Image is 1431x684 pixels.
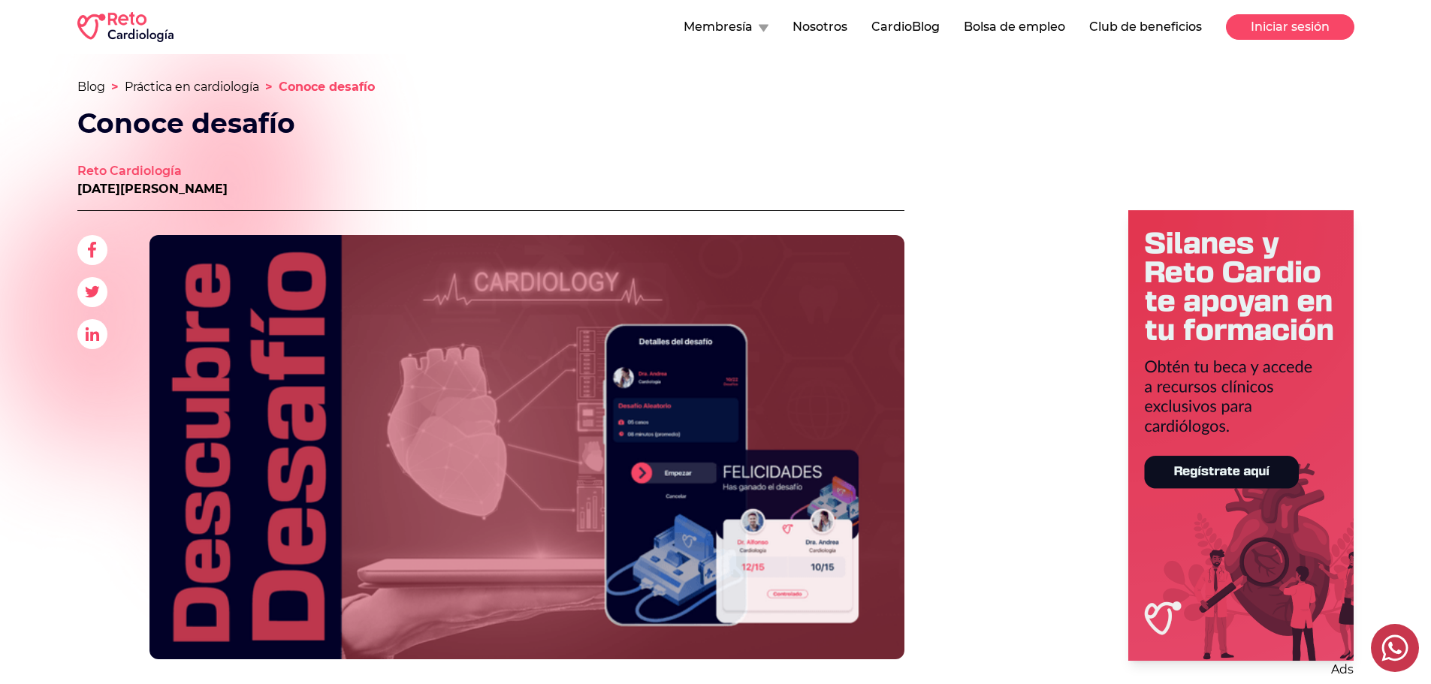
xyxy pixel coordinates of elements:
button: Membresía [684,18,768,36]
span: > [111,80,119,94]
img: Conoce desafío [149,235,904,659]
button: Nosotros [792,18,847,36]
a: Reto Cardiología [77,162,228,180]
a: Práctica en cardiología [125,80,259,94]
img: RETO Cardio Logo [77,12,174,42]
h1: Conoce desafío [77,108,654,138]
span: > [265,80,273,94]
p: Ads [1128,661,1354,679]
button: Bolsa de empleo [964,18,1065,36]
span: Conoce desafío [279,80,375,94]
a: Blog [77,80,105,94]
p: [DATE][PERSON_NAME] [77,180,228,198]
button: Club de beneficios [1089,18,1202,36]
img: Ad - web | blog-post | side | silanes becas 2025 | 2025-08-28 | 1 [1128,210,1354,661]
button: Iniciar sesión [1226,14,1354,40]
button: CardioBlog [871,18,940,36]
